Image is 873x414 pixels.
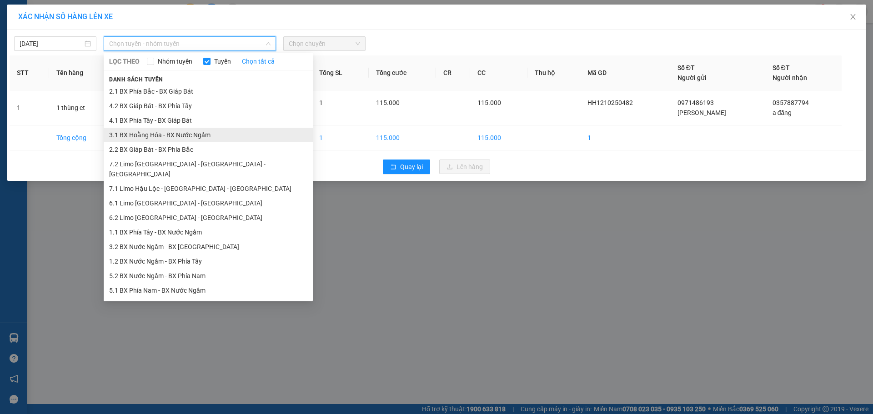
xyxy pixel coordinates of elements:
li: 2.2 BX Giáp Bát - BX Phía Bắc [104,142,313,157]
span: 1 [319,99,323,106]
span: XÁC NHẬN SỐ HÀNG LÊN XE [18,12,113,21]
td: 1 thùng ct [49,90,116,125]
span: 0357887794 [773,99,809,106]
span: close [849,13,857,20]
li: 7.2 Limo [GEOGRAPHIC_DATA] - [GEOGRAPHIC_DATA] - [GEOGRAPHIC_DATA] [104,157,313,181]
td: 115.000 [369,125,436,150]
li: 1.2 BX Nước Ngầm - BX Phía Tây [104,254,313,269]
span: [PERSON_NAME] [677,109,726,116]
th: Tổng SL [312,55,369,90]
li: 3.1 BX Hoằng Hóa - BX Nước Ngầm [104,128,313,142]
span: Chọn chuyến [289,37,360,50]
span: 115.000 [477,99,501,106]
td: 1 [312,125,369,150]
th: Tên hàng [49,55,116,90]
span: Chọn tuyến - nhóm tuyến [109,37,271,50]
span: Người gửi [677,74,707,81]
input: 12/10/2025 [20,39,83,49]
th: STT [10,55,49,90]
span: LỌC THEO [109,56,140,66]
span: Người nhận [773,74,807,81]
span: 115.000 [376,99,400,106]
th: Thu hộ [527,55,580,90]
span: Số ĐT [677,64,695,71]
li: 3.2 BX Nước Ngầm - BX [GEOGRAPHIC_DATA] [104,239,313,254]
span: Tuyến [211,56,235,66]
li: 5.2 BX Nước Ngầm - BX Phía Nam [104,269,313,283]
td: Tổng cộng [49,125,116,150]
span: Số ĐT [773,64,790,71]
span: down [266,41,271,46]
span: Quay lại [400,162,423,172]
th: CR [436,55,470,90]
li: 4.1 BX Phía Tây - BX Giáp Bát [104,113,313,128]
span: rollback [390,164,396,171]
button: rollbackQuay lại [383,160,430,174]
li: 1.1 BX Phía Tây - BX Nước Ngầm [104,225,313,239]
li: 5.1 BX Phía Nam - BX Nước Ngầm [104,283,313,298]
td: 115.000 [470,125,527,150]
button: Close [840,5,866,30]
span: 0971486193 [677,99,714,106]
span: Nhóm tuyến [154,56,196,66]
span: Danh sách tuyến [104,75,169,84]
th: Tổng cước [369,55,436,90]
td: 1 [580,125,670,150]
li: 2.1 BX Phía Bắc - BX Giáp Bát [104,84,313,99]
button: uploadLên hàng [439,160,490,174]
li: 6.2 Limo [GEOGRAPHIC_DATA] - [GEOGRAPHIC_DATA] [104,210,313,225]
th: Mã GD [580,55,670,90]
td: 1 [10,90,49,125]
a: Chọn tất cả [242,56,275,66]
li: 6.1 Limo [GEOGRAPHIC_DATA] - [GEOGRAPHIC_DATA] [104,196,313,210]
span: HH1210250482 [587,99,633,106]
span: a đăng [773,109,792,116]
li: 4.2 BX Giáp Bát - BX Phía Tây [104,99,313,113]
li: 7.1 Limo Hậu Lộc - [GEOGRAPHIC_DATA] - [GEOGRAPHIC_DATA] [104,181,313,196]
th: CC [470,55,527,90]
